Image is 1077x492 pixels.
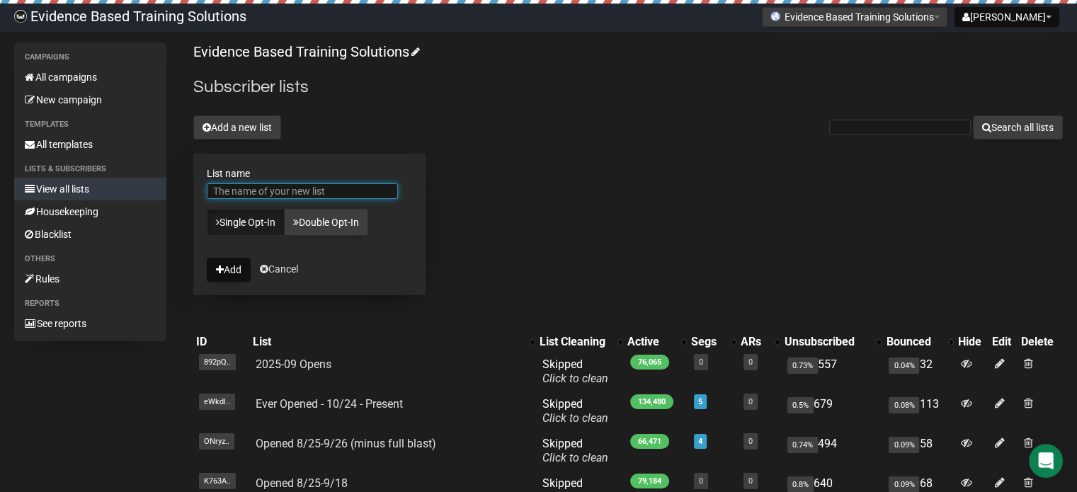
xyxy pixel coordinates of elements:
span: 0.09% [889,437,919,453]
a: 0 [748,476,753,486]
th: Delete: No sort applied, sorting is disabled [1018,332,1063,352]
th: Segs: No sort applied, activate to apply an ascending sort [688,332,738,352]
div: Active [627,335,674,349]
span: 0.73% [787,357,818,374]
li: Templates [14,116,166,133]
a: Cancel [260,263,298,275]
div: Bounced [886,335,941,349]
th: Bounced: No sort applied, activate to apply an ascending sort [883,332,955,352]
li: Others [14,251,166,268]
a: 0 [748,357,753,367]
a: Evidence Based Training Solutions [193,43,418,60]
span: 134,480 [630,394,673,409]
span: 0.08% [889,397,919,413]
img: favicons [770,11,781,22]
div: Edit [992,335,1015,349]
a: Double Opt-In [284,209,368,236]
div: Hide [958,335,986,349]
span: 79,184 [630,474,669,488]
div: ARs [741,335,768,349]
span: Skipped [542,397,608,425]
td: 557 [782,352,884,391]
th: ARs: No sort applied, activate to apply an ascending sort [738,332,782,352]
span: 892pQ.. [199,354,236,370]
div: Open Intercom Messenger [1029,444,1063,478]
span: 0.04% [889,357,919,374]
td: 679 [782,391,884,431]
div: List [253,335,523,349]
input: The name of your new list [207,183,398,199]
td: 113 [883,391,955,431]
a: Housekeeping [14,200,166,223]
a: 0 [748,437,753,446]
span: Skipped [542,437,608,464]
a: View all lists [14,178,166,200]
a: All templates [14,133,166,156]
div: Unsubscribed [785,335,870,349]
a: 5 [698,397,702,406]
a: See reports [14,312,166,335]
img: 6a635aadd5b086599a41eda90e0773ac [14,10,27,23]
a: Click to clean [542,372,608,385]
span: ONryz.. [199,433,234,450]
button: Add [207,258,251,282]
th: Unsubscribed: No sort applied, activate to apply an ascending sort [782,332,884,352]
a: Ever Opened - 10/24 - Present [256,397,403,411]
a: Click to clean [542,451,608,464]
li: Lists & subscribers [14,161,166,178]
th: List: No sort applied, activate to apply an ascending sort [250,332,537,352]
button: Add a new list [193,115,281,139]
a: New campaign [14,88,166,111]
td: 494 [782,431,884,471]
span: eWkdI.. [199,394,235,410]
a: Opened 8/25-9/18 [256,476,348,490]
td: 32 [883,352,955,391]
a: Blacklist [14,223,166,246]
th: Active: No sort applied, activate to apply an ascending sort [625,332,688,352]
button: Search all lists [973,115,1063,139]
td: 58 [883,431,955,471]
div: ID [196,335,246,349]
div: Delete [1021,335,1060,349]
a: 0 [699,357,703,367]
li: Reports [14,295,166,312]
li: Campaigns [14,49,166,66]
span: 66,471 [630,434,669,449]
a: Single Opt-In [207,209,285,236]
a: 4 [698,437,702,446]
a: All campaigns [14,66,166,88]
span: 0.74% [787,437,818,453]
th: List Cleaning: No sort applied, activate to apply an ascending sort [537,332,625,352]
div: List Cleaning [540,335,610,349]
a: Click to clean [542,411,608,425]
a: Rules [14,268,166,290]
button: [PERSON_NAME] [955,7,1059,27]
span: 0.5% [787,397,814,413]
div: Segs [691,335,724,349]
a: 2025-09 Opens [256,357,331,371]
button: Evidence Based Training Solutions [762,7,947,27]
label: List name [207,167,412,180]
a: 0 [699,476,703,486]
a: 0 [748,397,753,406]
span: 76,065 [630,355,669,370]
a: Opened 8/25-9/26 (minus full blast) [256,437,436,450]
h2: Subscriber lists [193,74,1063,100]
th: Hide: No sort applied, sorting is disabled [955,332,989,352]
span: K763A.. [199,473,236,489]
span: Skipped [542,357,608,385]
th: ID: No sort applied, sorting is disabled [193,332,249,352]
th: Edit: No sort applied, sorting is disabled [989,332,1018,352]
